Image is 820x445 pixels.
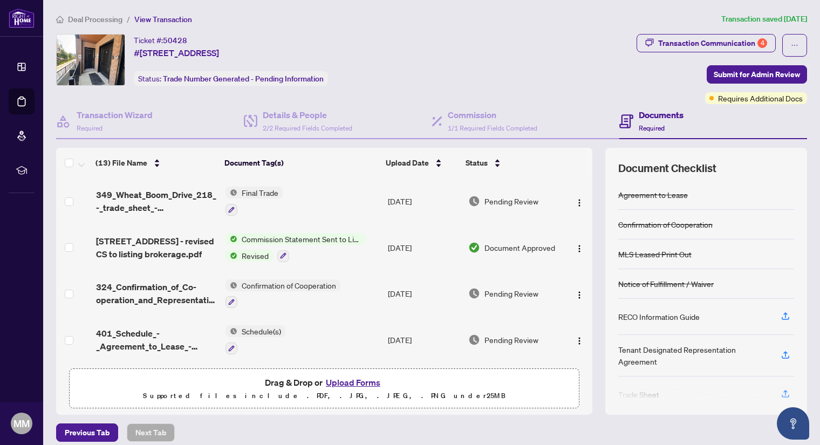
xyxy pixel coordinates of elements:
[237,325,285,337] span: Schedule(s)
[91,148,220,178] th: (13) File Name
[56,16,64,23] span: home
[384,224,464,271] td: [DATE]
[707,65,807,84] button: Submit for Admin Review
[714,66,800,83] span: Submit for Admin Review
[639,124,665,132] span: Required
[575,291,584,299] img: Logo
[96,188,217,214] span: 349_Wheat_Boom_Drive_218_-_trade_sheet_-_Mohamed_to_Reveiw.pdf
[237,250,273,262] span: Revised
[618,218,713,230] div: Confirmation of Cooperation
[484,334,538,346] span: Pending Review
[618,161,716,176] span: Document Checklist
[386,157,429,169] span: Upload Date
[384,363,464,406] td: [DATE]
[70,369,579,409] span: Drag & Drop orUpload FormsSupported files include .PDF, .JPG, .JPEG, .PNG under25MB
[127,423,175,442] button: Next Tab
[468,334,480,346] img: Document Status
[637,34,776,52] button: Transaction Communication4
[461,148,561,178] th: Status
[381,148,461,178] th: Upload Date
[721,13,807,25] article: Transaction saved [DATE]
[225,233,365,262] button: Status IconCommission Statement Sent to Listing BrokerageStatus IconRevised
[263,124,352,132] span: 2/2 Required Fields Completed
[571,239,588,256] button: Logo
[225,325,285,354] button: Status IconSchedule(s)
[134,46,219,59] span: #[STREET_ADDRESS]
[575,198,584,207] img: Logo
[468,195,480,207] img: Document Status
[220,148,381,178] th: Document Tag(s)
[757,38,767,48] div: 4
[571,193,588,210] button: Logo
[225,325,237,337] img: Status Icon
[448,108,537,121] h4: Commission
[65,424,110,441] span: Previous Tab
[134,34,187,46] div: Ticket #:
[68,15,122,24] span: Deal Processing
[225,233,237,245] img: Status Icon
[95,157,147,169] span: (13) File Name
[225,187,283,216] button: Status IconFinal Trade
[618,311,700,323] div: RECO Information Guide
[237,279,340,291] span: Confirmation of Cooperation
[163,74,324,84] span: Trade Number Generated - Pending Information
[658,35,767,52] div: Transaction Communication
[468,287,480,299] img: Document Status
[237,233,365,245] span: Commission Statement Sent to Listing Brokerage
[571,285,588,302] button: Logo
[225,279,237,291] img: Status Icon
[384,271,464,317] td: [DATE]
[484,195,538,207] span: Pending Review
[575,244,584,253] img: Logo
[618,189,688,201] div: Agreement to Lease
[265,375,384,389] span: Drag & Drop or
[225,279,340,309] button: Status IconConfirmation of Cooperation
[466,157,488,169] span: Status
[639,108,684,121] h4: Documents
[9,8,35,28] img: logo
[237,187,283,198] span: Final Trade
[57,35,125,85] img: IMG-W12328192_1.jpg
[448,124,537,132] span: 1/1 Required Fields Completed
[263,108,352,121] h4: Details & People
[323,375,384,389] button: Upload Forms
[384,317,464,363] td: [DATE]
[96,235,217,261] span: [STREET_ADDRESS] - revised CS to listing brokerage.pdf
[718,92,803,104] span: Requires Additional Docs
[56,423,118,442] button: Previous Tab
[77,124,102,132] span: Required
[96,327,217,353] span: 401_Schedule_-_Agreement_to_Lease_-_Residential_-_A_-_PropTx-[PERSON_NAME].pdf
[13,416,30,431] span: MM
[791,42,798,49] span: ellipsis
[618,278,714,290] div: Notice of Fulfillment / Waiver
[571,331,588,348] button: Logo
[468,242,480,254] img: Document Status
[484,287,538,299] span: Pending Review
[163,36,187,45] span: 50428
[225,187,237,198] img: Status Icon
[127,13,130,25] li: /
[618,248,692,260] div: MLS Leased Print Out
[77,108,153,121] h4: Transaction Wizard
[134,15,192,24] span: View Transaction
[76,389,572,402] p: Supported files include .PDF, .JPG, .JPEG, .PNG under 25 MB
[484,242,555,254] span: Document Approved
[134,71,328,86] div: Status:
[777,407,809,440] button: Open asap
[96,280,217,306] span: 324_Confirmation_of_Co-operation_and_Representation_-_Tenant_Landlord_-_PropTx-[PERSON_NAME] 1 1.pdf
[618,344,768,367] div: Tenant Designated Representation Agreement
[575,337,584,345] img: Logo
[225,250,237,262] img: Status Icon
[384,178,464,224] td: [DATE]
